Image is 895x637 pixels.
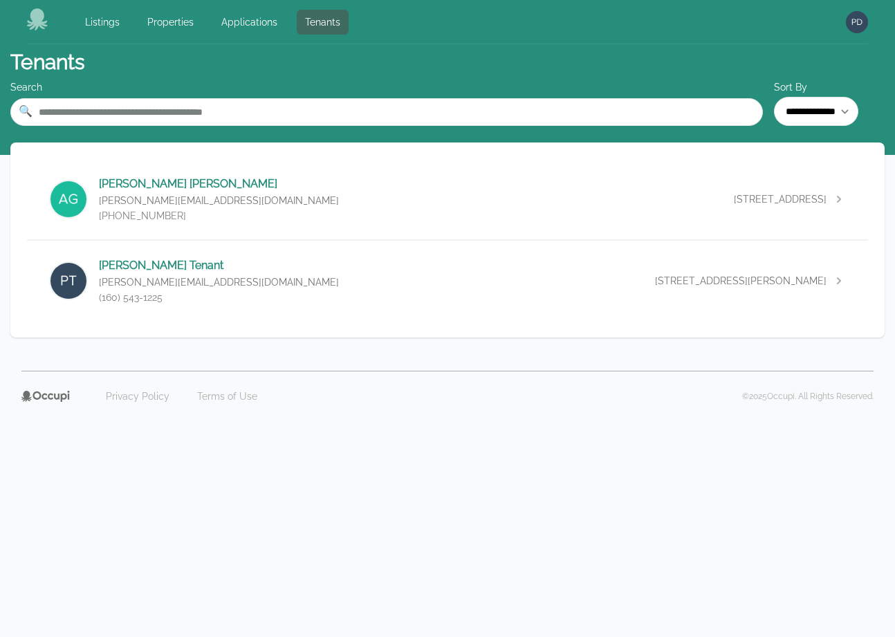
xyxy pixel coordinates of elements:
p: [PERSON_NAME] Tenant [99,257,339,274]
p: (160) 543-1225 [99,290,339,304]
p: [PERSON_NAME][EMAIL_ADDRESS][DOMAIN_NAME] [99,275,339,289]
p: [PERSON_NAME][EMAIL_ADDRESS][DOMAIN_NAME] [99,194,339,207]
span: [STREET_ADDRESS] [734,192,827,206]
a: Paul Tenant[PERSON_NAME] Tenant[PERSON_NAME][EMAIL_ADDRESS][DOMAIN_NAME](160) 543-1225[STREET_ADD... [27,241,868,321]
a: Listings [77,10,128,35]
p: [PHONE_NUMBER] [99,209,339,223]
img: Paul Tenant [49,261,88,300]
h1: Tenants [10,50,84,75]
p: [PERSON_NAME] [PERSON_NAME] [99,176,339,192]
a: Privacy Policy [98,385,178,407]
a: Terms of Use [189,385,266,407]
a: Applications [213,10,286,35]
label: Sort By [774,80,885,94]
a: Tenants [297,10,349,35]
a: Properties [139,10,202,35]
span: [STREET_ADDRESS][PERSON_NAME] [655,274,827,288]
div: Search [10,80,763,94]
img: Aaron Gatewood [49,180,88,219]
a: Aaron Gatewood[PERSON_NAME] [PERSON_NAME][PERSON_NAME][EMAIL_ADDRESS][DOMAIN_NAME][PHONE_NUMBER][... [27,159,868,239]
p: © 2025 Occupi. All Rights Reserved. [742,391,874,402]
